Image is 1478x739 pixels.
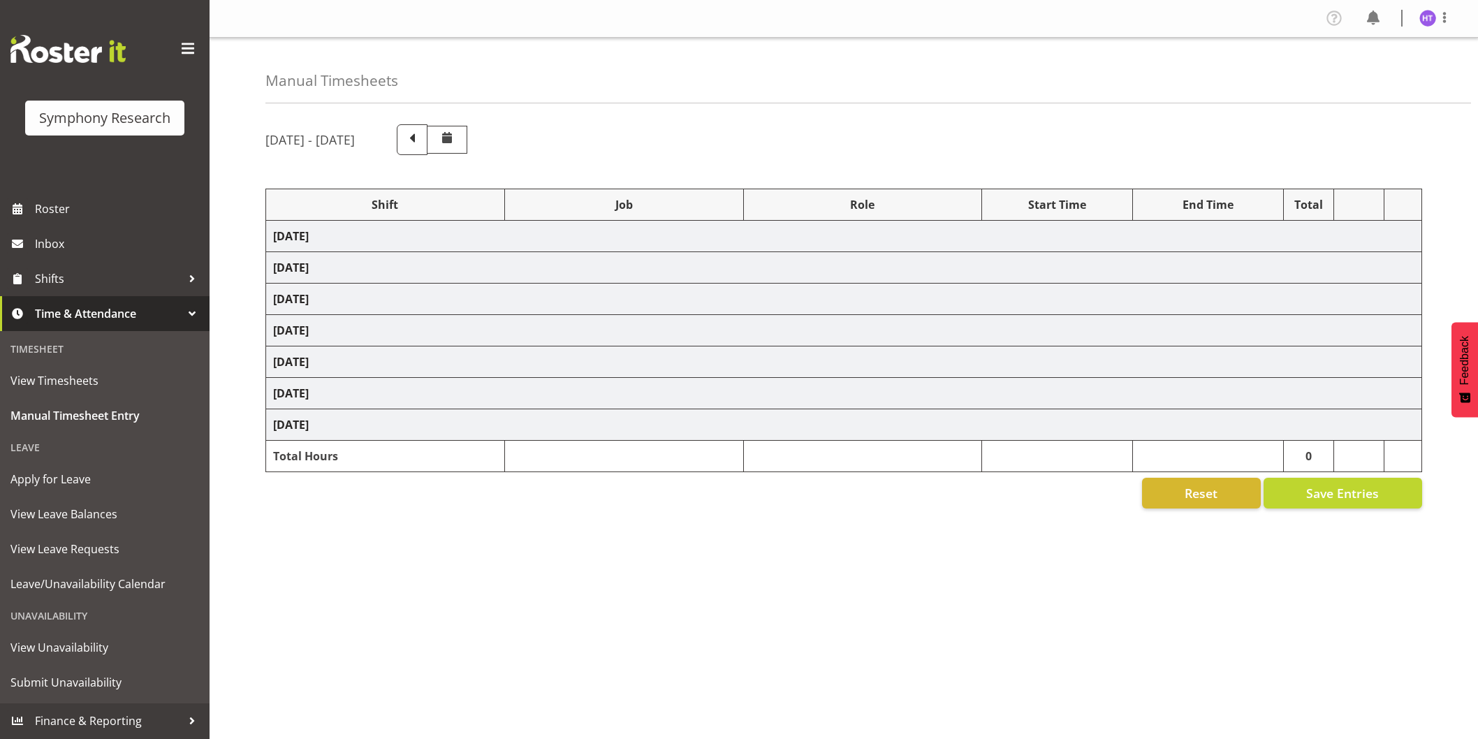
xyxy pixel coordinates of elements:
[273,196,497,213] div: Shift
[1451,322,1478,417] button: Feedback - Show survey
[751,196,975,213] div: Role
[10,370,199,391] span: View Timesheets
[1264,478,1422,508] button: Save Entries
[35,233,203,254] span: Inbox
[10,504,199,525] span: View Leave Balances
[39,108,170,129] div: Symphony Research
[1291,196,1326,213] div: Total
[1140,196,1276,213] div: End Time
[266,315,1422,346] td: [DATE]
[265,73,398,89] h4: Manual Timesheets
[3,566,206,601] a: Leave/Unavailability Calendar
[1458,336,1471,385] span: Feedback
[989,196,1125,213] div: Start Time
[1306,484,1379,502] span: Save Entries
[35,710,182,731] span: Finance & Reporting
[10,637,199,658] span: View Unavailability
[10,573,199,594] span: Leave/Unavailability Calendar
[512,196,736,213] div: Job
[266,409,1422,441] td: [DATE]
[266,378,1422,409] td: [DATE]
[10,35,126,63] img: Rosterit website logo
[10,405,199,426] span: Manual Timesheet Entry
[3,462,206,497] a: Apply for Leave
[3,335,206,363] div: Timesheet
[1142,478,1261,508] button: Reset
[10,469,199,490] span: Apply for Leave
[1185,484,1217,502] span: Reset
[3,363,206,398] a: View Timesheets
[3,497,206,532] a: View Leave Balances
[10,672,199,693] span: Submit Unavailability
[3,433,206,462] div: Leave
[266,346,1422,378] td: [DATE]
[35,198,203,219] span: Roster
[266,441,505,472] td: Total Hours
[3,398,206,433] a: Manual Timesheet Entry
[10,539,199,559] span: View Leave Requests
[3,532,206,566] a: View Leave Requests
[35,303,182,324] span: Time & Attendance
[266,221,1422,252] td: [DATE]
[266,284,1422,315] td: [DATE]
[35,268,182,289] span: Shifts
[1284,441,1334,472] td: 0
[3,630,206,665] a: View Unavailability
[265,132,355,147] h5: [DATE] - [DATE]
[3,665,206,700] a: Submit Unavailability
[3,601,206,630] div: Unavailability
[1419,10,1436,27] img: hal-thomas1264.jpg
[266,252,1422,284] td: [DATE]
